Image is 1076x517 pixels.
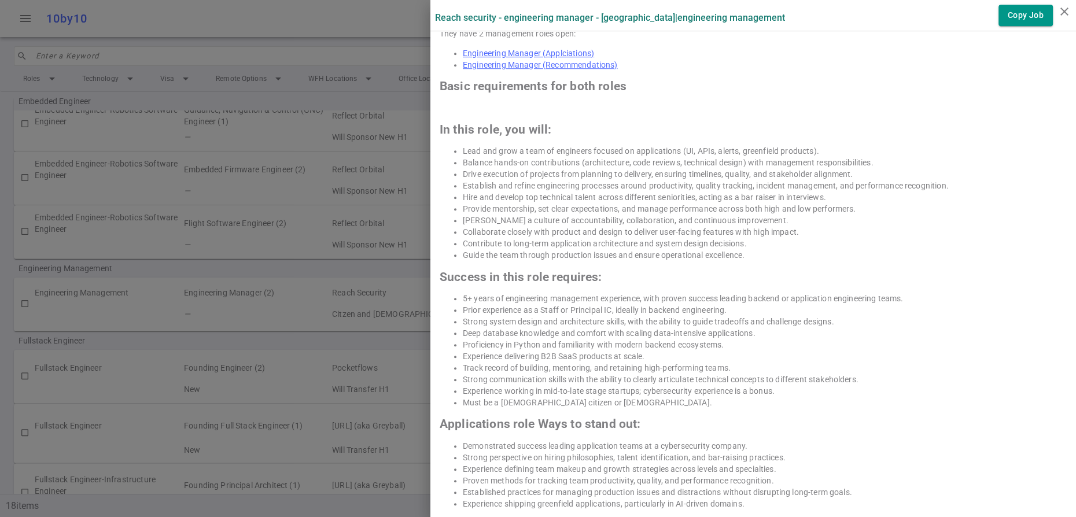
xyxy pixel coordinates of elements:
[998,5,1053,26] button: Copy Job
[463,327,1067,339] li: Deep database knowledge and comfort with scaling data-intensive applications.
[440,124,1067,135] h2: In this role, you will:
[463,293,1067,304] li: 5+ years of engineering management experience, with proven success leading backend or application...
[463,440,1067,452] li: Demonstrated success leading application teams at a cybersecurity company.
[463,350,1067,362] li: Experience delivering B2B SaaS products at scale.
[440,28,1067,39] div: They have 2 management roles open:
[440,80,1067,92] h2: Basic requirements for both roles
[463,168,1067,180] li: Drive execution of projects from planning to delivery, ensuring timelines, quality, and stakehold...
[463,203,1067,215] li: Provide mentorship, set clear expectations, and manage performance across both high and low perfo...
[463,249,1067,261] li: Guide the team through production issues and ensure operational excellence.
[463,60,618,69] a: Engineering Manager (Recommendations)
[463,374,1067,385] li: Strong communication skills with the ability to clearly articulate technical concepts to differen...
[463,304,1067,316] li: Prior experience as a Staff or Principal IC, ideally in backend engineering.
[435,12,785,23] label: Reach Security - Engineering Manager - [GEOGRAPHIC_DATA] | Engineering Management
[463,191,1067,203] li: Hire and develop top technical talent across different seniorities, acting as a bar raiser in int...
[1057,5,1071,19] i: close
[440,271,1067,283] h2: Success in this role requires:
[463,463,1067,475] li: Experience defining team makeup and growth strategies across levels and specialties.
[463,385,1067,397] li: Experience working in mid-to-late stage startups; cybersecurity experience is a bonus.
[463,238,1067,249] li: Contribute to long-term application architecture and system design decisions.
[440,418,1067,430] h2: Applications role Ways to stand out:
[463,215,1067,226] li: [PERSON_NAME] a culture of accountability, collaboration, and continuous improvement.
[463,486,1067,498] li: Established practices for managing production issues and distractions without disrupting long-ter...
[463,498,1067,509] li: Experience shipping greenfield applications, particularly in AI-driven domains.
[463,180,1067,191] li: Establish and refine engineering processes around productivity, quality tracking, incident manage...
[463,452,1067,463] li: Strong perspective on hiring philosophies, talent identification, and bar-raising practices.
[463,49,594,58] a: Engineering Manager (Applciations)
[463,362,1067,374] li: Track record of building, mentoring, and retaining high-performing teams.
[463,226,1067,238] li: Collaborate closely with product and design to deliver user-facing features with high impact.
[463,145,1067,157] li: Lead and grow a team of engineers focused on applications (UI, APIs, alerts, greenfield products).
[463,475,1067,486] li: Proven methods for tracking team productivity, quality, and performance recognition.
[463,339,1067,350] li: Proficiency in Python and familiarity with modern backend ecosystems.
[463,157,1067,168] li: Balance hands-on contributions (architecture, code reviews, technical design) with management res...
[463,397,1067,408] li: Must be a [DEMOGRAPHIC_DATA] citizen or [DEMOGRAPHIC_DATA].
[463,316,1067,327] li: Strong system design and architecture skills, with the ability to guide tradeoffs and challenge d...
